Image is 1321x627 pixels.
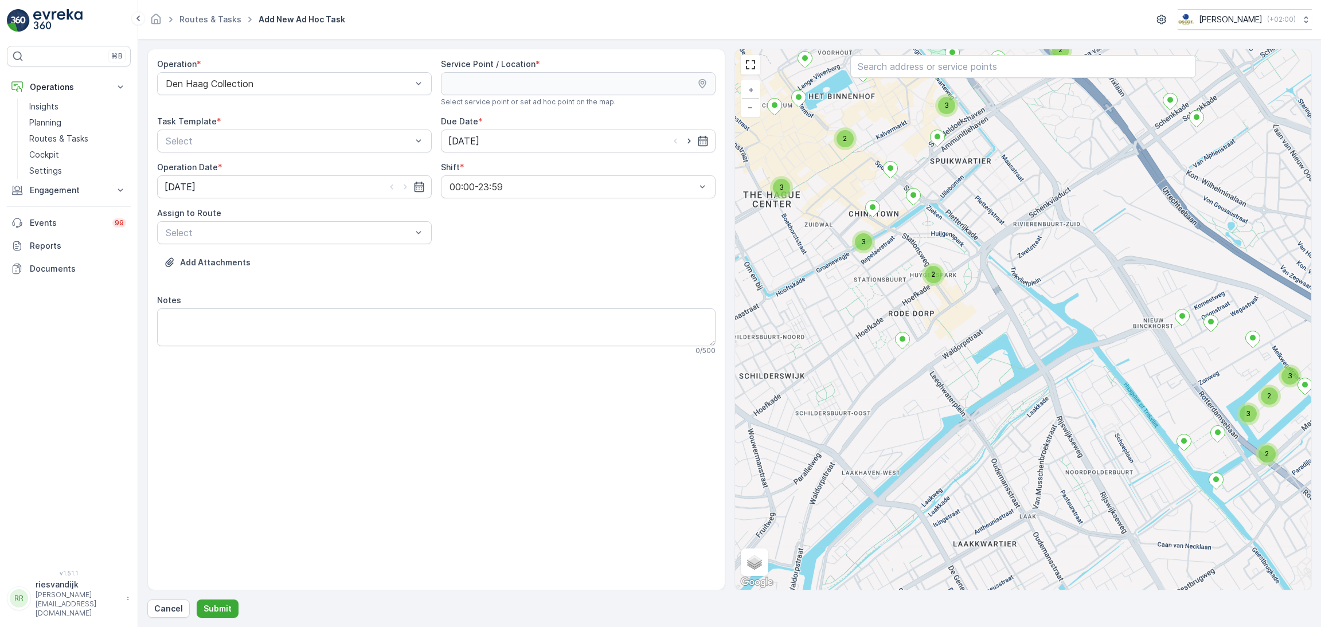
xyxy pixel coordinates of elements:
[29,101,58,112] p: Insights
[742,56,759,73] a: View Fullscreen
[861,237,866,246] span: 3
[7,179,131,202] button: Engagement
[36,579,120,590] p: riesvandijk
[25,147,131,163] a: Cockpit
[931,270,935,279] span: 2
[1288,371,1292,380] span: 3
[1267,391,1271,400] span: 2
[7,234,131,257] a: Reports
[7,9,30,32] img: logo
[157,116,217,126] label: Task Template
[441,162,460,172] label: Shift
[1237,402,1260,425] div: 3
[1199,14,1263,25] p: [PERSON_NAME]
[441,116,478,126] label: Due Date
[29,133,88,144] p: Routes & Tasks
[1258,385,1281,407] div: 2
[197,599,239,618] button: Submit
[157,162,218,172] label: Operation Date
[1058,45,1062,54] span: 2
[779,183,784,191] span: 3
[742,99,759,116] a: Zoom Out
[25,163,131,179] a: Settings
[441,59,536,69] label: Service Point / Location
[29,149,59,160] p: Cockpit
[843,134,847,143] span: 2
[157,208,221,218] label: Assign to Route
[25,115,131,131] a: Planning
[36,590,120,618] p: [PERSON_NAME][EMAIL_ADDRESS][DOMAIN_NAME]
[30,217,105,229] p: Events
[7,76,131,99] button: Operations
[742,81,759,99] a: Zoom In
[850,55,1196,78] input: Search address or service points
[1267,15,1296,24] p: ( +02:00 )
[179,14,241,24] a: Routes & Tasks
[30,185,108,196] p: Engagement
[1279,365,1302,387] div: 3
[738,575,776,590] a: Open this area in Google Maps (opens a new window)
[256,14,347,25] span: Add New Ad Hoc Task
[748,85,753,95] span: +
[7,579,131,618] button: RRriesvandijk[PERSON_NAME][EMAIL_ADDRESS][DOMAIN_NAME]
[157,175,432,198] input: dd/mm/yyyy
[166,226,412,240] p: Select
[25,131,131,147] a: Routes & Tasks
[944,101,949,109] span: 3
[748,102,753,112] span: −
[1178,9,1312,30] button: [PERSON_NAME](+02:00)
[30,263,126,275] p: Documents
[10,589,28,608] div: RR
[33,9,83,32] img: logo_light-DOdMpM7g.png
[166,134,412,148] p: Select
[441,130,716,152] input: dd/mm/yyyy
[29,165,62,177] p: Settings
[204,603,232,614] p: Submit
[441,97,616,107] span: Select service point or set ad hoc point on the map.
[30,240,126,252] p: Reports
[852,230,875,253] div: 3
[115,218,124,228] p: 99
[7,570,131,577] span: v 1.51.1
[770,176,793,199] div: 3
[1265,449,1269,458] span: 2
[738,575,776,590] img: Google
[180,257,251,268] p: Add Attachments
[1049,38,1072,61] div: 2
[922,263,945,286] div: 2
[1178,13,1194,26] img: basis-logo_rgb2x.png
[157,59,197,69] label: Operation
[157,253,257,272] button: Upload File
[7,211,131,234] a: Events99
[7,257,131,280] a: Documents
[834,127,857,150] div: 2
[111,52,123,61] p: ⌘B
[147,599,190,618] button: Cancel
[1256,442,1279,465] div: 2
[30,81,108,93] p: Operations
[25,99,131,115] a: Insights
[742,550,767,575] a: Layers
[157,295,181,305] label: Notes
[154,603,183,614] p: Cancel
[1246,409,1250,418] span: 3
[695,346,716,355] p: 0 / 500
[935,94,958,117] div: 3
[29,117,61,128] p: Planning
[150,17,162,27] a: Homepage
